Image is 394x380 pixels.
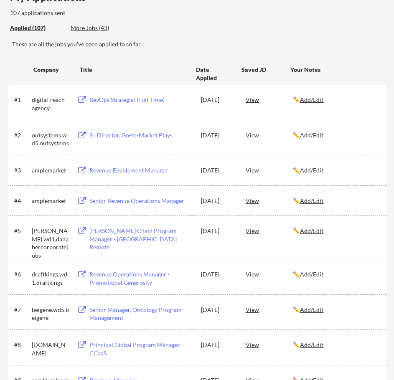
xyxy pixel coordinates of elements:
div: These are all the jobs you've been applied to so far. [12,40,386,48]
div: [DATE] [201,96,234,104]
div: These are all the jobs you've been applied to so far. [10,24,64,33]
div: 107 applications sent [10,9,172,17]
div: View [246,162,293,177]
div: These are job applications we think you'd be a good fit for, but couldn't apply you to automatica... [71,24,132,33]
div: draftkings.wd1.draftkings [32,270,69,286]
div: [DATE] [201,131,234,139]
div: [DOMAIN_NAME] [32,341,69,357]
div: [DATE] [201,270,234,279]
div: [DATE] [201,306,234,314]
div: RevOps Strategist (Full-Time) [89,96,193,104]
div: Applied (107) [10,24,64,32]
div: #3 [14,166,29,175]
div: amplemarket [32,197,69,205]
div: #1 [14,96,29,104]
div: [DATE] [201,227,234,235]
div: More Jobs (43) [71,24,132,32]
u: Add/Edit [300,167,323,174]
div: View [246,92,293,107]
u: Add/Edit [300,96,323,103]
u: Add/Edit [300,271,323,278]
div: [PERSON_NAME].wd1.danahercorporatejobs [32,227,69,259]
div: ✏️ [293,306,379,314]
div: View [246,193,293,208]
div: ✏️ [293,166,379,175]
div: [PERSON_NAME] Chain Program Manager - [GEOGRAPHIC_DATA] Remote [89,227,193,251]
div: Revenue Operations Manager - Promotional Generosity [89,270,193,286]
div: Saved JD [241,62,290,77]
div: View [246,337,293,352]
div: View [246,266,293,281]
div: #4 [14,197,29,205]
u: Add/Edit [300,306,323,313]
div: Sr. Director, Go-to-Market Plays [89,131,193,139]
div: Title [80,66,188,74]
div: ✏️ [293,270,379,279]
div: Your Notes [290,66,379,74]
div: [DATE] [201,197,234,205]
div: Senior Manager, Oncology Program Management [89,306,193,322]
u: Add/Edit [300,132,323,139]
div: #2 [14,131,29,139]
div: #5 [14,227,29,235]
u: Add/Edit [300,227,323,234]
div: View [246,223,293,238]
div: ✏️ [293,341,379,349]
div: amplemarket [32,166,69,175]
div: ✏️ [293,96,379,104]
u: Add/Edit [300,197,323,204]
div: #7 [14,306,29,314]
u: Add/Edit [300,341,323,348]
div: [DATE] [201,341,234,349]
div: Senior Revenue Operations Manager [89,197,193,205]
div: Principal Global Program Manager – CCaaS [89,341,193,357]
div: outsystems.wd5.outsystems [32,131,69,147]
div: #8 [14,341,29,349]
div: ✏️ [293,131,379,139]
div: ✏️ [293,197,379,205]
div: #6 [14,270,29,279]
div: ✏️ [293,227,379,235]
div: View [246,302,293,317]
div: Date Applied [196,66,230,82]
div: View [246,127,293,142]
div: beigene.wd5.beigene [32,306,69,322]
div: digital-reach-agency [32,96,69,112]
div: Revenue Enablement Manager [89,166,193,175]
div: Company [33,66,72,74]
div: [DATE] [201,166,234,175]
